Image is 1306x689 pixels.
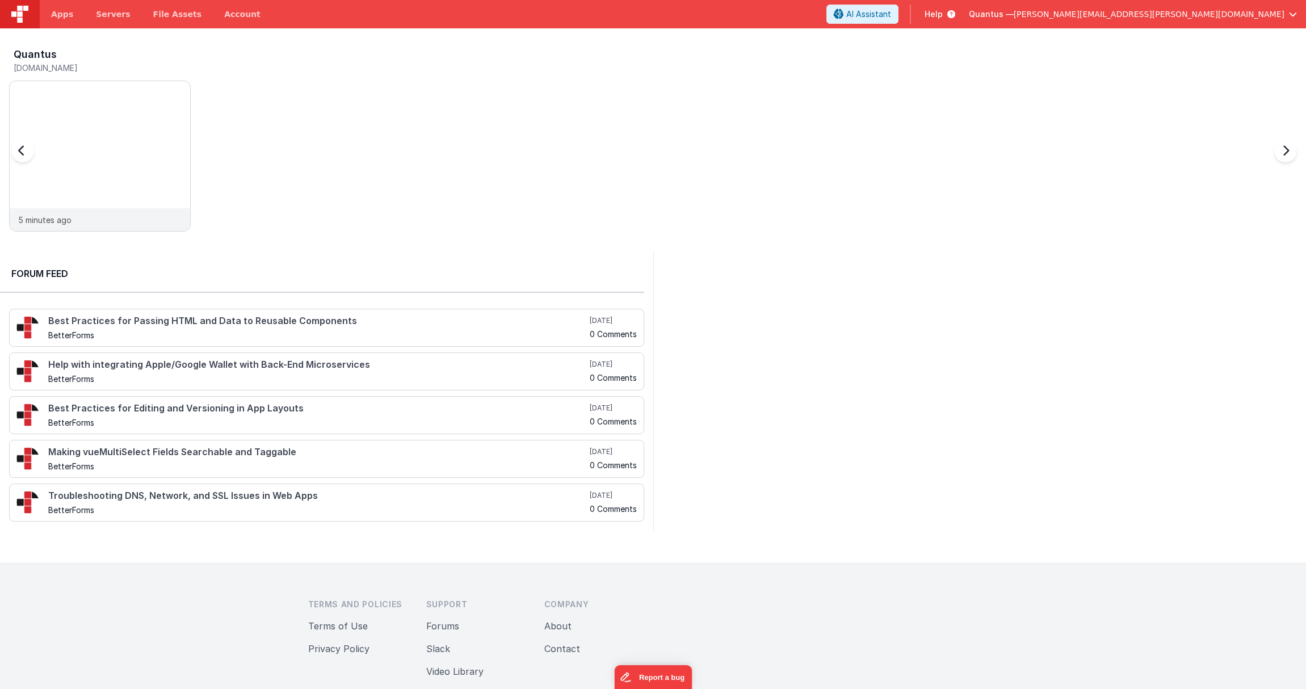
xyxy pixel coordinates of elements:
button: Contact [544,642,580,656]
span: File Assets [153,9,202,20]
a: Best Practices for Editing and Versioning in App Layouts BetterForms [DATE] 0 Comments [9,396,644,434]
span: AI Assistant [846,9,891,20]
h4: Making vueMultiSelect Fields Searchable and Taggable [48,447,587,457]
a: Privacy Policy [308,643,369,654]
span: Help [925,9,943,20]
a: Troubleshooting DNS, Network, and SSL Issues in Web Apps BetterForms [DATE] 0 Comments [9,484,644,522]
h5: 0 Comments [590,373,637,382]
span: Quantus — [969,9,1014,20]
h4: Troubleshooting DNS, Network, and SSL Issues in Web Apps [48,491,587,501]
h2: Forum Feed [11,267,633,280]
h3: Quantus [14,49,57,60]
h5: [DATE] [590,360,637,369]
h3: Support [426,599,526,610]
button: Forums [426,619,459,633]
a: About [544,620,572,632]
img: 295_2.png [16,316,39,339]
a: Terms of Use [308,620,368,632]
a: Slack [426,643,450,654]
img: 295_2.png [16,360,39,383]
h5: BetterForms [48,418,587,427]
h3: Terms and Policies [308,599,408,610]
img: 295_2.png [16,404,39,426]
h5: [DATE] [590,447,637,456]
span: Apps [51,9,73,20]
span: [PERSON_NAME][EMAIL_ADDRESS][PERSON_NAME][DOMAIN_NAME] [1014,9,1284,20]
button: About [544,619,572,633]
h5: 0 Comments [590,505,637,513]
h5: BetterForms [48,331,587,339]
button: Video Library [426,665,484,678]
iframe: Marker.io feedback button [614,665,692,689]
span: Servers [96,9,130,20]
h5: BetterForms [48,375,587,383]
h5: [DATE] [590,404,637,413]
a: Making vueMultiSelect Fields Searchable and Taggable BetterForms [DATE] 0 Comments [9,440,644,478]
a: Help with integrating Apple/Google Wallet with Back-End Microservices BetterForms [DATE] 0 Comments [9,352,644,390]
img: 295_2.png [16,491,39,514]
h4: Best Practices for Editing and Versioning in App Layouts [48,404,587,414]
button: AI Assistant [826,5,898,24]
h5: 0 Comments [590,461,637,469]
img: 295_2.png [16,447,39,470]
h5: [DATE] [590,316,637,325]
h5: [DOMAIN_NAME] [14,64,191,72]
h5: [DATE] [590,491,637,500]
button: Slack [426,642,450,656]
h3: Company [544,599,644,610]
h5: BetterForms [48,462,587,470]
h5: 0 Comments [590,417,637,426]
button: Quantus — [PERSON_NAME][EMAIL_ADDRESS][PERSON_NAME][DOMAIN_NAME] [969,9,1297,20]
h4: Help with integrating Apple/Google Wallet with Back-End Microservices [48,360,587,370]
h5: 0 Comments [590,330,637,338]
a: Best Practices for Passing HTML and Data to Reusable Components BetterForms [DATE] 0 Comments [9,309,644,347]
h4: Best Practices for Passing HTML and Data to Reusable Components [48,316,587,326]
h5: BetterForms [48,506,587,514]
